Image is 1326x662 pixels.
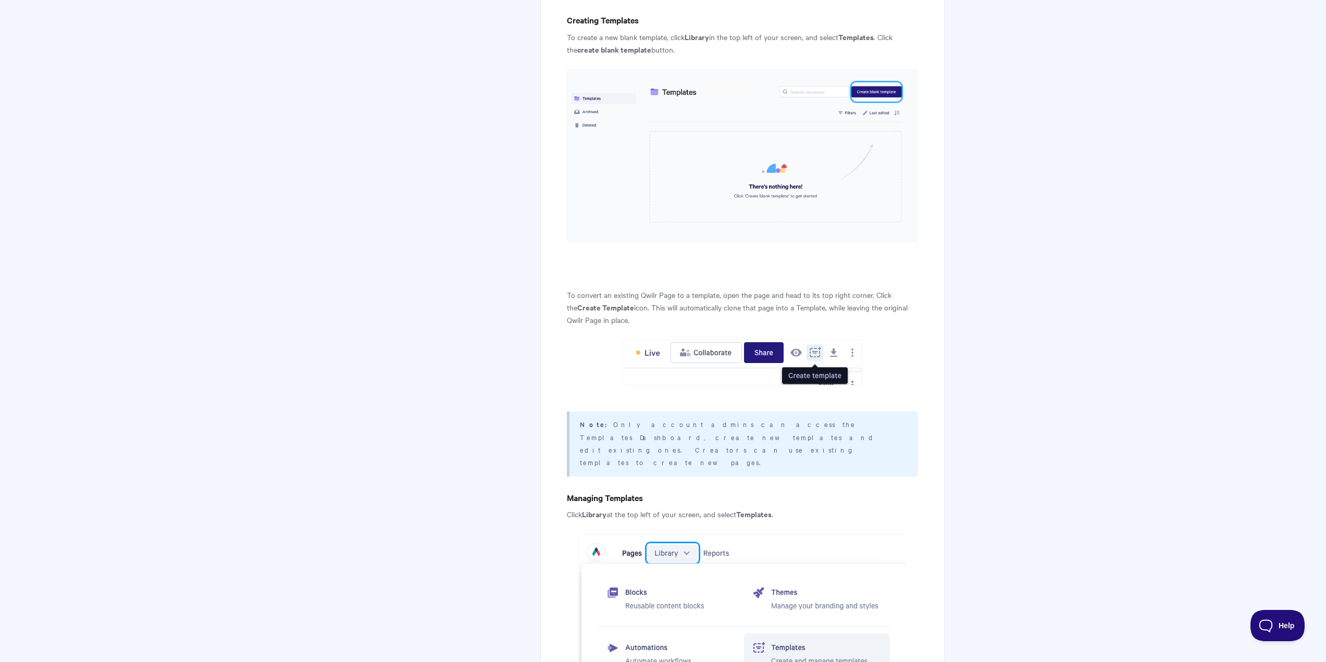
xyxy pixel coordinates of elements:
strong: Create Template [577,302,634,313]
p: To create a new blank template, click in the top left of your screen, and select . Click the button. [567,31,918,56]
h4: Creating Templates [567,14,918,27]
strong: create blank template [577,44,651,55]
strong: Library [685,31,709,42]
iframe: Toggle Customer Support [1250,610,1305,641]
p: Only account admins can access the Templates Dashboard, create new templates and edit existing on... [580,418,904,468]
strong: Library [582,508,606,519]
strong: Note: [580,419,613,429]
h4: Managing Templates [567,491,918,504]
img: file-PiBVs1Hu2Q.png [623,340,862,385]
p: To convert an existing Qwilr Page to a template, open the page and head to its top right corner. ... [567,289,918,326]
strong: Templates [838,31,874,42]
img: file-VoMISZeQ9e.png [567,69,918,242]
p: Click at the top left of your screen, and select . [567,508,918,520]
strong: Templates [736,508,772,519]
